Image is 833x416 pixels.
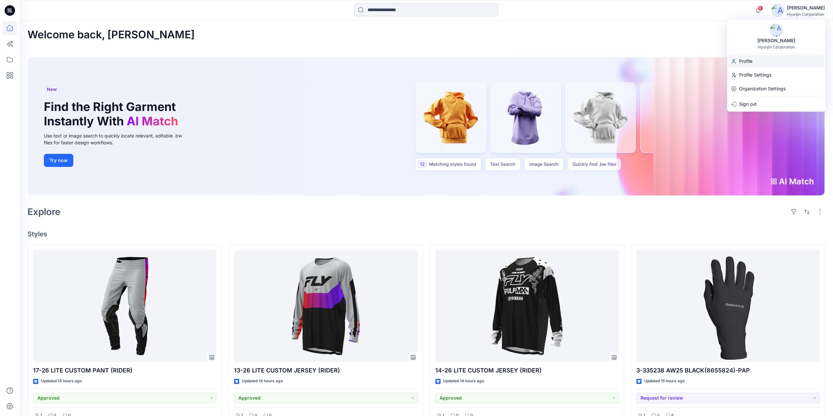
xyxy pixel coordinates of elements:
[757,45,795,49] div: Hyunjin Corporation
[739,55,752,67] p: Profile
[44,154,73,167] button: Try now
[644,378,685,385] p: Updated 15 hours ago
[44,132,191,146] div: Use text or image search to quickly locate relevant, editable .bw files for faster design workflows.
[727,69,825,81] a: Profile Settings
[443,378,484,385] p: Updated 14 hours ago
[234,250,417,362] a: 13-26 LITE CUSTOM JERSEY (RIDER)
[727,82,825,95] a: Organization Settings
[636,250,820,362] a: 3-335238 AW25 BLACK(8655824)-PAP
[636,366,820,375] p: 3-335238 AW25 BLACK(8655824)-PAP
[47,85,57,93] span: New
[33,366,216,375] p: 17-26 LITE CUSTOM PANT (RIDER)
[33,250,216,362] a: 17-26 LITE CUSTOM PANT (RIDER)
[435,366,619,375] p: 14-26 LITE CUSTOM JERSEY (RIDER)
[771,4,784,17] img: avatar
[739,69,771,81] p: Profile Settings
[770,24,783,37] img: avatar
[234,366,417,375] p: 13-26 LITE CUSTOM JERSEY (RIDER)
[41,378,82,385] p: Updated 14 hours ago
[127,114,178,128] span: AI Match
[739,98,756,110] p: Sign out
[27,207,61,217] h2: Explore
[787,12,825,17] div: Hyunjin Corporation
[27,29,195,41] h2: Welcome back, [PERSON_NAME]
[242,378,283,385] p: Updated 14 hours ago
[739,82,785,95] p: Organization Settings
[27,230,825,238] h4: Styles
[787,4,825,12] div: [PERSON_NAME]
[758,6,763,11] span: 6
[44,100,181,128] h1: Find the Right Garment Instantly With
[727,55,825,67] a: Profile
[435,250,619,362] a: 14-26 LITE CUSTOM JERSEY (RIDER)
[753,37,799,45] div: [PERSON_NAME]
